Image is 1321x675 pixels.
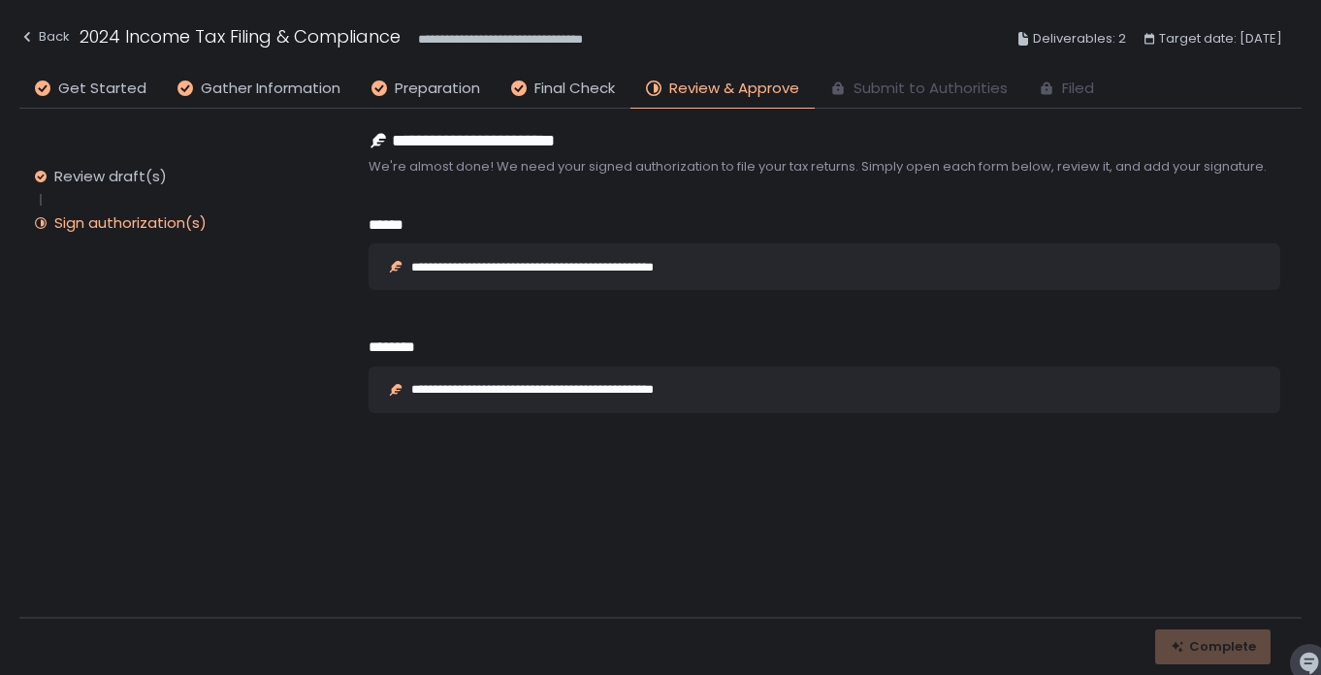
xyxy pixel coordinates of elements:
span: Target date: [DATE] [1159,27,1282,50]
span: Final Check [534,78,615,100]
span: We're almost done! We need your signed authorization to file your tax returns. Simply open each f... [369,158,1280,176]
span: Filed [1062,78,1094,100]
h1: 2024 Income Tax Filing & Compliance [80,23,401,49]
div: Sign authorization(s) [54,213,207,233]
button: Back [19,23,70,55]
div: Back [19,25,70,48]
span: Review & Approve [669,78,799,100]
span: Get Started [58,78,146,100]
span: Gather Information [201,78,340,100]
span: Deliverables: 2 [1033,27,1126,50]
span: Preparation [395,78,480,100]
div: Review draft(s) [54,167,167,186]
span: Submit to Authorities [854,78,1008,100]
